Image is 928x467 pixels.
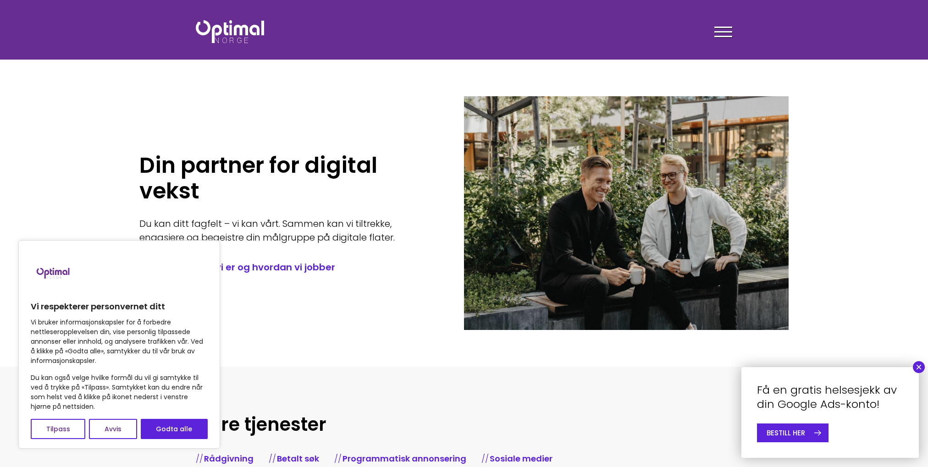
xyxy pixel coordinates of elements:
p: Du kan ditt fagfelt – vi kan vårt. Sammen kan vi tiltrekke, engasjere og begeistre din målgruppe ... [139,217,436,244]
h2: Våre tjenester [196,412,732,436]
p: Vi respekterer personvernet ditt [31,301,208,312]
a: Sosiale medier [490,453,552,464]
h1: Din partner for digital vekst [139,153,436,204]
img: Optimal Norge [196,20,264,43]
p: Du kan også velge hvilke formål du vil gi samtykke til ved å trykke på «Tilpass». Samtykket kan d... [31,373,208,412]
div: Vi respekterer personvernet ditt [18,240,220,449]
button: Tilpass [31,419,85,439]
a: Rådgivning [204,453,254,464]
a: BESTILL HER [757,423,829,442]
h4: Få en gratis helsesjekk av din Google Ads-konto! [757,383,903,411]
button: Godta alle [141,419,208,439]
a: Betalt søk [277,453,319,464]
a: // Les om hvem vi er og hvordan vi jobber [139,261,436,274]
button: Avvis [89,419,137,439]
a: Programmatisk annonsering [342,453,466,464]
img: Brand logo [31,250,77,296]
button: Close [913,361,925,373]
p: Vi bruker informasjonskapsler for å forbedre nettleseropplevelsen din, vise personlig tilpassede ... [31,318,208,366]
